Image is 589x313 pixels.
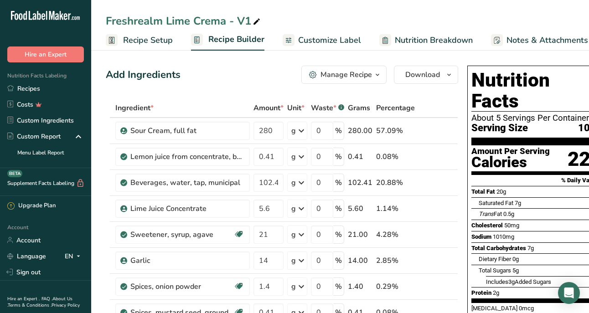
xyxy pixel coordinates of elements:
span: Cholesterol [471,222,503,229]
a: Customize Label [283,30,361,51]
span: 2g [493,289,499,296]
span: [MEDICAL_DATA] [471,305,517,312]
span: Download [405,69,440,80]
a: Recipe Setup [106,30,173,51]
div: g [291,203,296,214]
div: g [291,229,296,240]
span: Notes & Attachments [506,34,588,46]
div: Lemon juice from concentrate, bottled, REAL LEMON [130,151,244,162]
a: Nutrition Breakdown [379,30,473,51]
div: Sweetener, syrup, agave [130,229,233,240]
div: 1.14% [376,203,415,214]
div: EN [65,251,84,262]
span: 5g [512,267,519,274]
div: 280.00 [348,125,372,136]
div: Upgrade Plan [7,201,56,210]
div: 102.41 [348,177,372,188]
div: Calories [471,156,550,169]
div: 57.09% [376,125,415,136]
span: 50mg [504,222,519,229]
i: Trans [479,210,494,217]
div: 4.28% [376,229,415,240]
div: Beverages, water, tap, municipal [130,177,244,188]
div: 0.41 [348,151,372,162]
div: Garlic [130,255,244,266]
span: Unit [287,103,305,113]
div: Open Intercom Messenger [558,282,580,304]
a: Recipe Builder [191,29,264,51]
a: Language [7,248,46,264]
div: g [291,125,296,136]
span: 0g [512,256,519,262]
div: 2.85% [376,255,415,266]
span: Saturated Fat [479,200,513,206]
div: g [291,151,296,162]
div: 1.40 [348,281,372,292]
div: Freshrealm Lime Crema - V1 [106,13,262,29]
div: BETA [7,170,22,177]
button: Manage Recipe [301,66,387,84]
span: 3g [508,278,515,285]
div: Amount Per Serving [471,147,550,156]
span: Total Fat [471,188,495,195]
div: 0.29% [376,281,415,292]
span: Amount [253,103,284,113]
span: Ingredient [115,103,154,113]
a: About Us . [7,296,72,308]
span: 1010mg [493,233,514,240]
button: Download [394,66,458,84]
div: g [291,281,296,292]
div: Custom Report [7,132,61,141]
span: 7g [527,245,534,251]
span: 7g [515,200,521,206]
span: Total Sugars [479,267,511,274]
div: Manage Recipe [320,69,372,80]
span: Nutrition Breakdown [395,34,473,46]
a: Notes & Attachments [491,30,588,51]
span: 20g [496,188,506,195]
div: Add Ingredients [106,67,181,82]
span: Sodium [471,233,491,240]
span: Recipe Setup [123,34,173,46]
span: Fat [479,210,502,217]
a: Terms & Conditions . [8,302,52,308]
a: Privacy Policy [52,302,80,308]
span: Customize Label [298,34,361,46]
div: 14.00 [348,255,372,266]
span: Total Carbohydrates [471,245,526,251]
span: Grams [348,103,370,113]
div: Sour Cream, full fat [130,125,244,136]
div: 5.60 [348,203,372,214]
button: Hire an Expert [7,46,84,62]
div: Waste [311,103,344,113]
div: g [291,255,296,266]
span: Recipe Builder [208,33,264,46]
span: Dietary Fiber [479,256,511,262]
span: 0.5g [503,210,514,217]
div: 0.08% [376,151,415,162]
span: Serving Size [471,123,528,134]
div: 21.00 [348,229,372,240]
span: 0mcg [519,305,534,312]
div: Lime Juice Concentrate [130,203,244,214]
span: Percentage [376,103,415,113]
span: Includes Added Sugars [486,278,551,285]
div: g [291,177,296,188]
span: Protein [471,289,491,296]
div: Spices, onion powder [130,281,233,292]
a: FAQ . [41,296,52,302]
div: 20.88% [376,177,415,188]
a: Hire an Expert . [7,296,40,302]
